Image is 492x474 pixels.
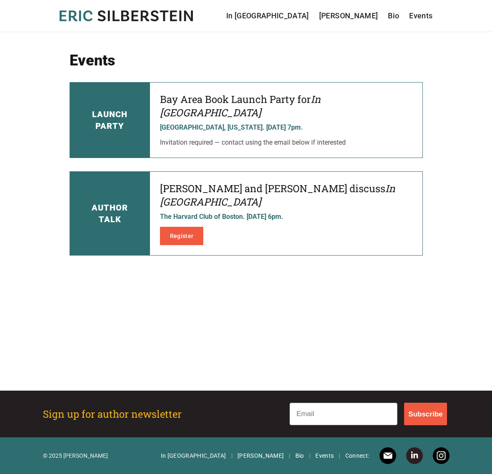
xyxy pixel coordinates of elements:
p: The Harvard Club of Boston. [DATE] 6pm. [160,212,412,222]
a: In [GEOGRAPHIC_DATA] [226,10,309,22]
p: © 2025 [PERSON_NAME] [43,451,108,460]
input: Email [290,403,398,425]
span: | [231,451,232,460]
span: | [309,451,310,460]
a: Bio [388,10,399,22]
a: Instagram [433,447,450,464]
a: Register [160,227,204,245]
span: | [289,451,290,460]
a: LinkedIn [406,447,423,464]
h3: Author Talk [92,202,128,225]
a: [PERSON_NAME] [319,10,378,22]
span: Connect: [345,451,370,460]
em: In [GEOGRAPHIC_DATA] [160,93,321,119]
h3: Launch Party [92,108,127,132]
p: Invitation required — contact using the email below if interested [160,138,412,148]
button: Subscribe [404,403,447,425]
a: Bio [295,451,304,460]
h2: Sign up for author newsletter [43,407,182,421]
a: In [GEOGRAPHIC_DATA] [161,451,226,460]
a: [PERSON_NAME] [237,451,284,460]
em: In [GEOGRAPHIC_DATA] [160,182,395,208]
h4: [PERSON_NAME] and [PERSON_NAME] discuss [160,182,412,208]
a: Email [380,447,396,464]
h1: Events [70,52,423,69]
p: [GEOGRAPHIC_DATA], [US_STATE]. [DATE] 7pm. [160,123,412,133]
a: Events [315,451,334,460]
a: Events [409,10,432,22]
span: | [339,451,340,460]
h4: Bay Area Book Launch Party for [160,93,412,119]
